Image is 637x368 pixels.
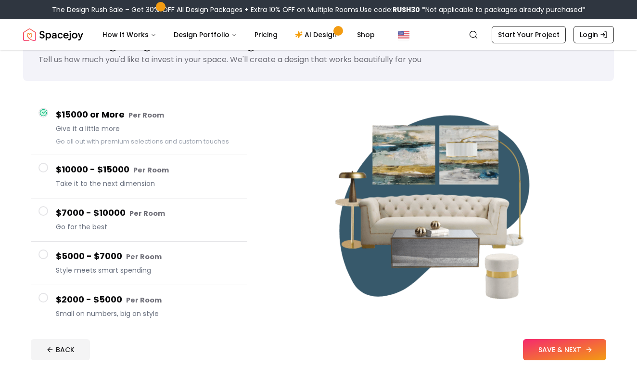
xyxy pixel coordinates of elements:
[31,155,247,198] button: $10000 - $15000 Per RoomTake it to the next dimension
[56,222,240,232] span: Go for the best
[56,179,240,188] span: Take it to the next dimension
[23,25,83,44] img: Spacejoy Logo
[166,25,245,44] button: Design Portfolio
[393,5,420,14] b: RUSH30
[492,26,566,43] a: Start Your Project
[56,293,240,307] h4: $2000 - $5000
[126,252,162,262] small: Per Room
[349,25,382,44] a: Shop
[573,26,614,43] a: Login
[56,309,240,318] span: Small on numbers, big on style
[129,209,165,218] small: Per Room
[95,25,164,44] button: How It Works
[31,100,247,155] button: $15000 or More Per RoomGive it a little moreGo all out with premium selections and custom touches
[420,5,586,14] span: *Not applicable to packages already purchased*
[31,198,247,242] button: $7000 - $10000 Per RoomGo for the best
[31,242,247,285] button: $5000 - $7000 Per RoomStyle meets smart spending
[133,165,169,175] small: Per Room
[56,108,240,122] h4: $15000 or More
[31,285,247,328] button: $2000 - $5000 Per RoomSmall on numbers, big on style
[126,295,162,305] small: Per Room
[38,54,599,66] p: Tell us how much you'd like to invest in your space. We'll create a design that works beautifully...
[31,339,90,360] button: BACK
[56,265,240,275] span: Style meets smart spending
[287,25,347,44] a: AI Design
[360,5,420,14] span: Use code:
[52,5,586,14] div: The Design Rush Sale – Get 30% OFF All Design Packages + Extra 10% OFF on Multiple Rooms.
[128,110,164,120] small: Per Room
[23,19,614,50] nav: Global
[56,124,240,133] span: Give it a little more
[523,339,606,360] button: SAVE & NEXT
[247,25,285,44] a: Pricing
[23,25,83,44] a: Spacejoy
[398,29,409,40] img: United States
[95,25,382,44] nav: Main
[56,137,229,145] small: Go all out with premium selections and custom touches
[56,163,240,177] h4: $10000 - $15000
[56,250,240,263] h4: $5000 - $7000
[56,206,240,220] h4: $7000 - $10000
